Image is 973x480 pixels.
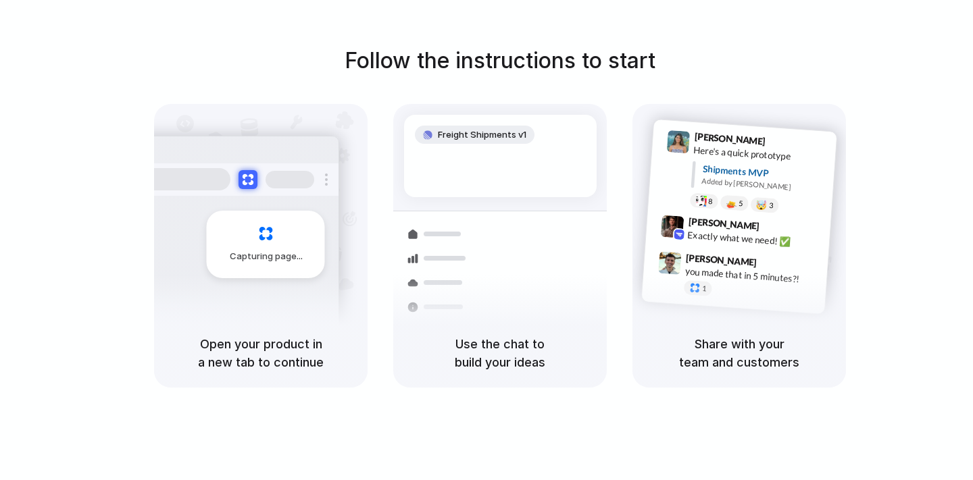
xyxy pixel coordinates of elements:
[770,136,797,152] span: 9:41 AM
[764,220,791,236] span: 9:42 AM
[170,335,351,371] h5: Open your product in a new tab to continue
[761,257,789,273] span: 9:47 AM
[702,285,707,292] span: 1
[687,228,822,250] div: Exactly what we need! ✅
[693,143,828,166] div: Here's a quick prototype
[769,202,774,209] span: 3
[756,200,768,210] div: 🤯
[708,198,713,205] span: 8
[694,129,766,149] span: [PERSON_NAME]
[688,214,759,234] span: [PERSON_NAME]
[739,200,743,207] span: 5
[438,128,526,142] span: Freight Shipments v1
[345,45,655,77] h1: Follow the instructions to start
[684,264,820,287] div: you made that in 5 minutes?!
[230,250,305,263] span: Capturing page
[702,162,827,184] div: Shipments MVP
[649,335,830,371] h5: Share with your team and customers
[686,250,757,270] span: [PERSON_NAME]
[701,176,826,195] div: Added by [PERSON_NAME]
[409,335,591,371] h5: Use the chat to build your ideas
